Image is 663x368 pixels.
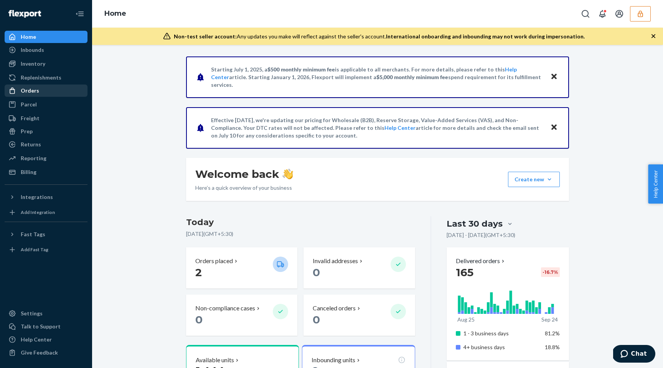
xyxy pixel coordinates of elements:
[282,169,293,179] img: hand-wave emoji
[5,307,87,320] a: Settings
[195,167,293,181] h1: Welcome back
[21,74,61,81] div: Replenishments
[549,71,559,83] button: Close
[613,345,655,364] iframe: Opens a widget where you can chat to one of our agents
[21,101,37,108] div: Parcel
[174,33,585,40] div: Any updates you make will reflect against the seller's account.
[21,168,36,176] div: Billing
[21,349,58,356] div: Give Feedback
[21,209,55,215] div: Add Integration
[196,356,234,365] p: Available units
[5,228,87,240] button: Fast Tags
[5,71,87,84] a: Replenishments
[541,316,558,323] p: Sep 24
[545,330,560,337] span: 81.2%
[648,164,663,204] button: Help Center
[303,247,415,288] button: Invalid addresses 0
[21,310,43,317] div: Settings
[447,218,503,230] div: Last 30 days
[5,138,87,151] a: Returns
[5,206,87,219] a: Add Integration
[21,336,52,343] div: Help Center
[195,304,255,313] p: Non-compliance cases
[21,230,45,238] div: Fast Tags
[186,247,297,288] button: Orders placed 2
[21,46,44,54] div: Inbounds
[8,10,41,18] img: Flexport logo
[5,166,87,178] a: Billing
[21,33,36,41] div: Home
[5,191,87,203] button: Integrations
[386,33,585,40] span: International onboarding and inbounding may not work during impersonation.
[211,66,543,89] p: Starting July 1, 2025, a is applicable to all merchants. For more details, please refer to this a...
[545,344,560,350] span: 18.8%
[21,87,39,94] div: Orders
[21,128,33,135] div: Prep
[456,266,473,279] span: 165
[104,9,126,18] a: Home
[5,85,87,97] a: Orders
[313,304,356,313] p: Canceled orders
[313,266,320,279] span: 0
[21,141,41,148] div: Returns
[595,6,610,22] button: Open notifications
[376,74,448,80] span: $5,000 monthly minimum fee
[303,295,415,336] button: Canceled orders 0
[21,323,61,330] div: Talk to Support
[508,172,560,187] button: Create new
[5,244,87,256] a: Add Fast Tag
[186,295,297,336] button: Non-compliance cases 0
[5,333,87,346] a: Help Center
[549,122,559,133] button: Close
[195,184,293,192] p: Here’s a quick overview of your business
[5,112,87,124] a: Freight
[21,114,40,122] div: Freight
[313,313,320,326] span: 0
[312,356,355,365] p: Inbounding units
[5,58,87,70] a: Inventory
[313,257,358,265] p: Invalid addresses
[195,313,203,326] span: 0
[384,124,416,131] a: Help Center
[211,116,543,139] p: Effective [DATE], we're updating our pricing for Wholesale (B2B), Reserve Storage, Value-Added Se...
[5,98,87,111] a: Parcel
[174,33,237,40] span: Non-test seller account:
[98,3,132,25] ol: breadcrumbs
[456,257,506,265] button: Delivered orders
[447,231,515,239] p: [DATE] - [DATE] ( GMT+5:30 )
[612,6,627,22] button: Open account menu
[72,6,87,22] button: Close Navigation
[5,320,87,333] button: Talk to Support
[195,266,202,279] span: 2
[457,316,475,323] p: Aug 25
[5,152,87,164] a: Reporting
[463,330,539,337] p: 1 - 3 business days
[186,216,415,229] h3: Today
[267,66,335,73] span: $500 monthly minimum fee
[541,267,560,277] div: -16.7 %
[5,44,87,56] a: Inbounds
[578,6,593,22] button: Open Search Box
[463,343,539,351] p: 4+ business days
[5,31,87,43] a: Home
[5,125,87,138] a: Prep
[195,257,233,265] p: Orders placed
[5,346,87,359] button: Give Feedback
[21,60,45,68] div: Inventory
[21,193,53,201] div: Integrations
[186,230,415,238] p: [DATE] ( GMT+5:30 )
[21,246,48,253] div: Add Fast Tag
[21,154,46,162] div: Reporting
